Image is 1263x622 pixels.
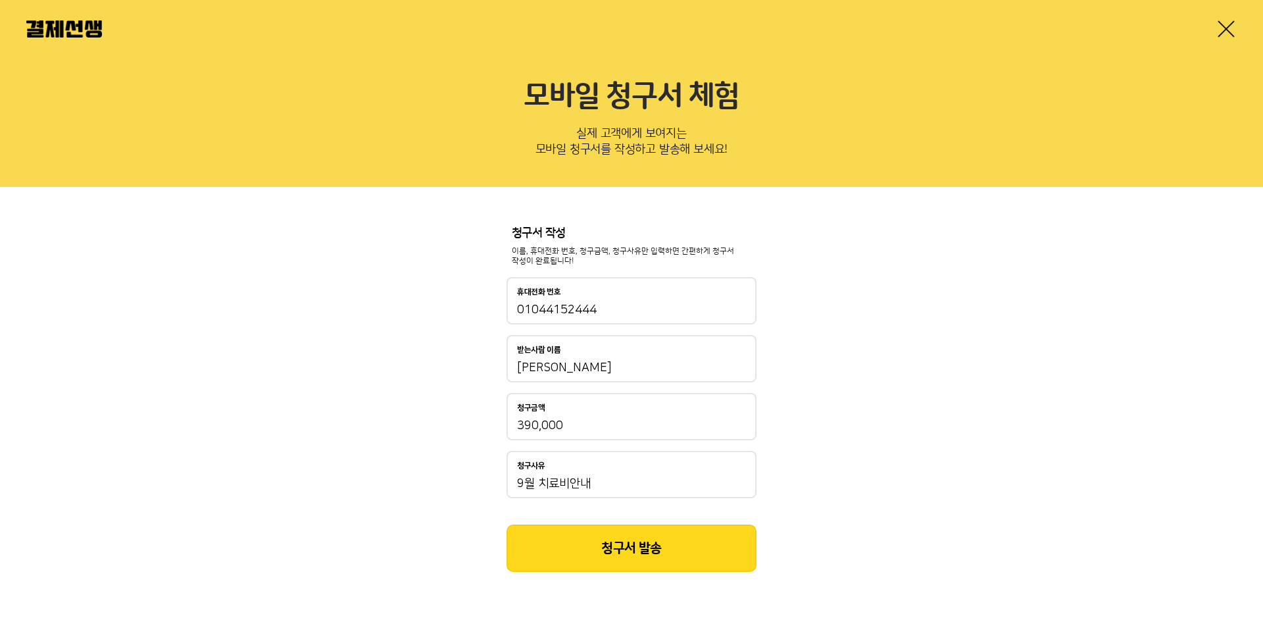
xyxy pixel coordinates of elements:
[517,418,746,434] input: 청구금액
[517,476,746,492] input: 청구사유
[517,403,545,413] p: 청구금액
[517,302,746,318] input: 휴대전화 번호
[517,288,561,297] p: 휴대전화 번호
[26,122,1237,166] p: 실제 고객에게 보여지는 모바일 청구서를 작성하고 발송해 보세요!
[26,79,1237,115] h2: 모바일 청구서 체험
[517,461,545,471] p: 청구사유
[517,346,561,355] p: 받는사람 이름
[512,246,751,267] p: 이름, 휴대전화 번호, 청구금액, 청구사유만 입력하면 간편하게 청구서 작성이 완료됩니다!
[26,20,102,38] img: 결제선생
[507,525,756,572] button: 청구서 발송
[517,360,746,376] input: 받는사람 이름
[512,226,751,241] p: 청구서 작성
